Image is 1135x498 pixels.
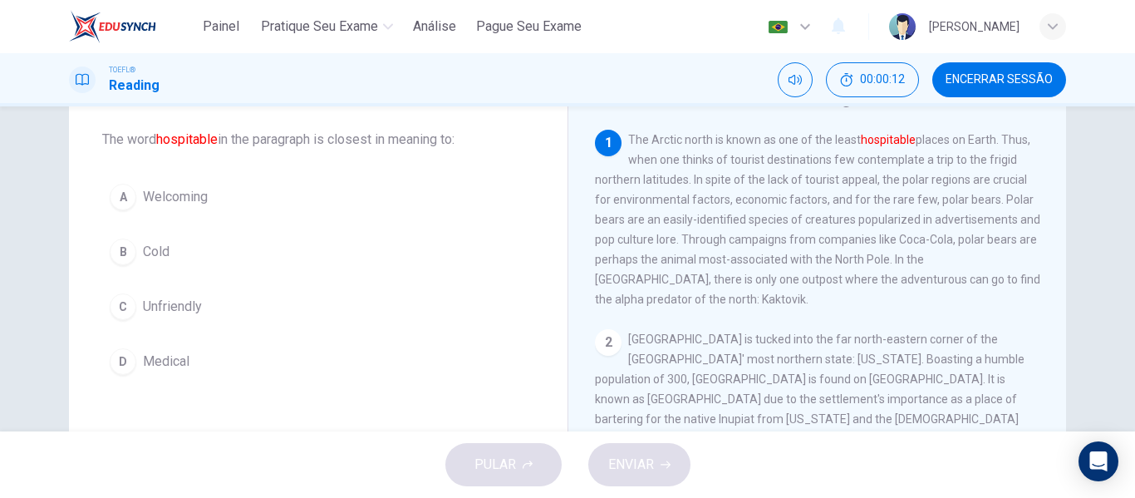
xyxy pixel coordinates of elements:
[102,286,534,328] button: CUnfriendly
[143,352,189,372] span: Medical
[861,133,916,146] font: hospitable
[826,62,919,97] div: Esconder
[102,341,534,382] button: DMedical
[143,242,170,262] span: Cold
[889,13,916,40] img: Profile picture
[110,348,136,375] div: D
[768,21,789,33] img: pt
[946,73,1053,86] span: Encerrar Sessão
[69,10,156,43] img: EduSynch logo
[194,12,248,42] button: Painel
[156,131,218,147] font: hospitable
[109,76,160,96] h1: Reading
[595,130,622,156] div: 1
[860,73,905,86] span: 00:00:12
[69,10,194,43] a: EduSynch logo
[102,130,534,150] span: The word in the paragraph is closest in meaning to:
[143,297,202,317] span: Unfriendly
[406,12,463,42] button: Análise
[203,17,239,37] span: Painel
[826,62,919,97] button: 00:00:12
[102,176,534,218] button: AWelcoming
[102,231,534,273] button: BCold
[595,133,1040,306] span: The Arctic north is known as one of the least places on Earth. Thus, when one thinks of tourist d...
[929,17,1020,37] div: [PERSON_NAME]
[1078,441,1118,481] div: Open Intercom Messenger
[413,17,456,37] span: Análise
[110,293,136,320] div: C
[143,187,208,207] span: Welcoming
[109,64,135,76] span: TOEFL®
[476,17,582,37] span: Pague Seu Exame
[932,62,1066,97] button: Encerrar Sessão
[110,239,136,265] div: B
[254,12,400,42] button: Pratique seu exame
[778,62,813,97] div: Silenciar
[595,329,622,356] div: 2
[469,12,588,42] button: Pague Seu Exame
[110,184,136,210] div: A
[261,17,378,37] span: Pratique seu exame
